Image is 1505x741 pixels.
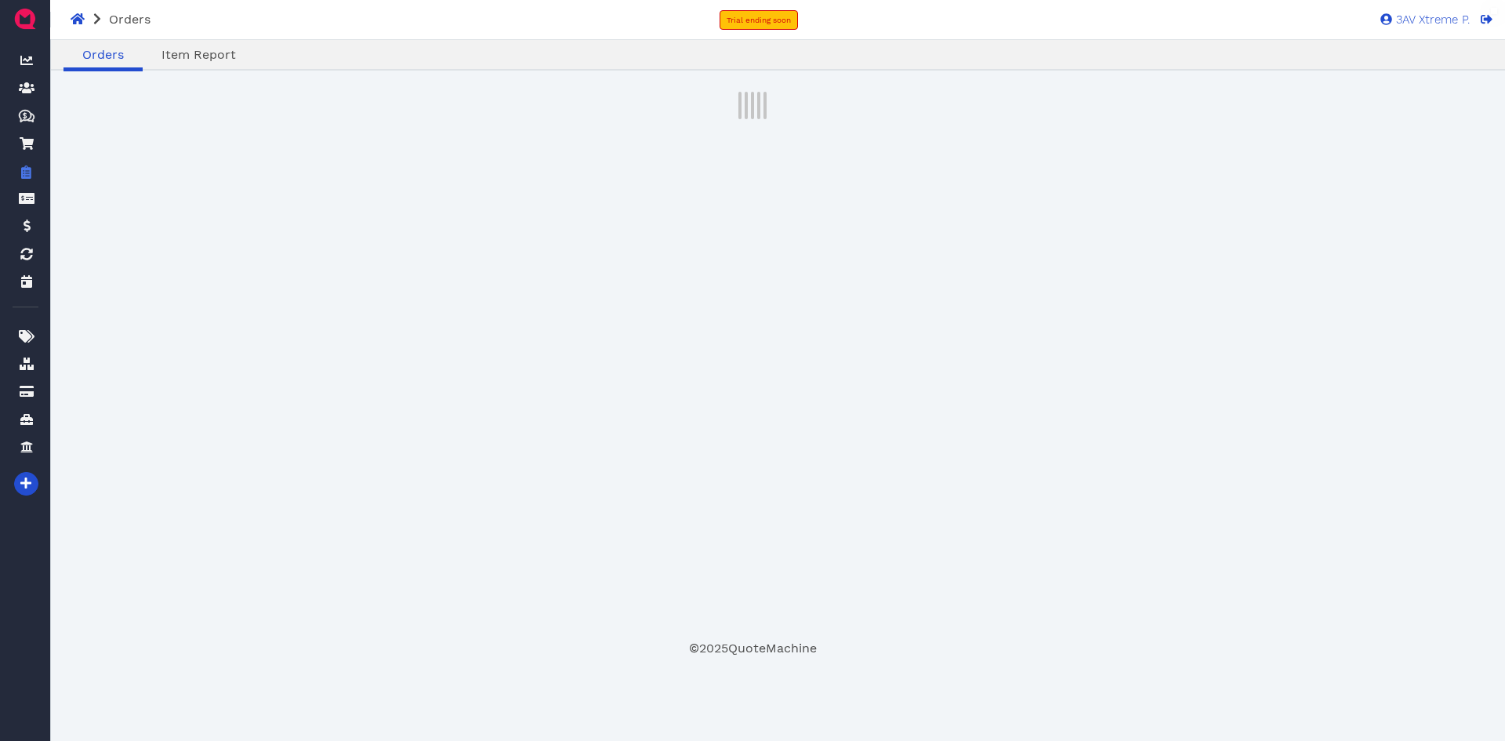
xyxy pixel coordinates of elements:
[1373,12,1470,26] a: 3AV Xtreme P.
[109,12,150,27] span: Orders
[1392,14,1470,26] span: 3AV Xtreme P.
[82,47,124,62] span: Orders
[63,45,143,64] a: Orders
[13,6,38,31] img: QuoteM_icon_flat.png
[23,111,27,119] tspan: $
[143,45,255,64] a: Item Report
[720,10,798,30] a: Trial ending soon
[82,639,1423,658] footer: © 2025 QuoteMachine
[727,16,791,24] span: Trial ending soon
[161,47,236,62] span: Item Report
